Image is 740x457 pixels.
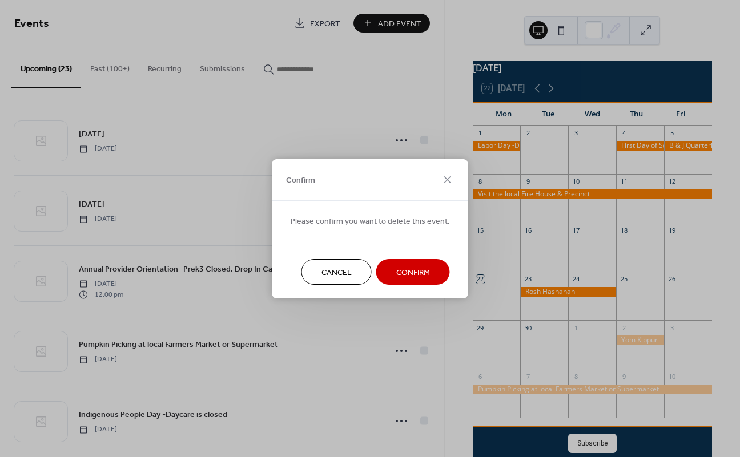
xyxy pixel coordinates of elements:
button: Confirm [376,259,450,285]
span: Cancel [321,266,352,278]
span: Please confirm you want to delete this event. [291,215,450,227]
span: Confirm [286,175,315,187]
button: Cancel [301,259,372,285]
span: Confirm [396,266,430,278]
